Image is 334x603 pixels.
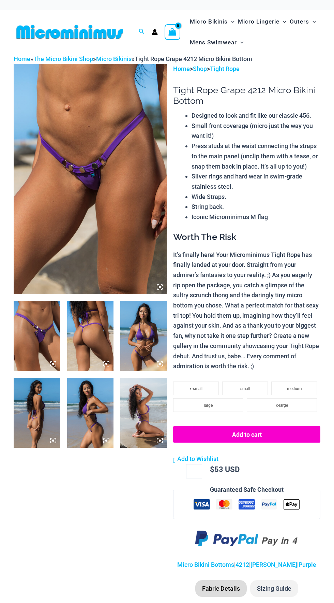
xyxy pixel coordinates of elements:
li: Silver rings and hard wear in swim-grade stainless steel. [192,171,320,191]
span: Mens Swimwear [190,34,237,51]
a: Micro BikinisMenu ToggleMenu Toggle [188,11,236,32]
li: Sizing Guide [250,580,298,597]
span: medium [287,386,302,391]
a: Account icon link [152,29,158,35]
img: Tight Rope Grape 4212 Micro Bottom [14,64,167,294]
a: 4212 [236,561,249,568]
a: Add to Wishlist [173,454,218,464]
li: large [173,398,243,412]
span: Tight Rope Grape 4212 Micro Bikini Bottom [135,55,252,62]
span: Menu Toggle [237,34,244,51]
a: Micro Bikini Bottoms [177,561,234,568]
a: Search icon link [139,28,145,36]
img: Tight Rope Grape 319 Tri Top 4212 Micro Bottom [120,378,167,448]
a: View Shopping Cart, empty [165,24,180,40]
a: Micro LingerieMenu ToggleMenu Toggle [236,11,288,32]
input: Product quantity [186,464,202,478]
a: The Micro Bikini Shop [33,55,93,62]
p: | | | [173,560,320,570]
span: Menu Toggle [279,13,286,30]
span: x-small [189,386,202,391]
li: String back. [192,202,320,212]
h1: Tight Rope Grape 4212 Micro Bikini Bottom [173,85,320,106]
nav: Site Navigation [187,10,320,54]
p: It’s finally here! Your Microminimus Tight Rope has finally landed at your door. Straight from yo... [173,250,320,371]
img: Tight Rope Grape 319 Tri Top 4212 Micro Bottom [120,301,167,371]
li: small [222,382,268,395]
a: Home [14,55,30,62]
li: Press studs at the waist connecting the straps to the main panel (unclip them with a tease, or sn... [192,141,320,171]
a: OutersMenu ToggleMenu Toggle [288,11,318,32]
a: Shop [193,65,207,72]
legend: Guaranteed Safe Checkout [207,485,286,495]
span: Micro Lingerie [238,13,279,30]
li: Designed to look and fit like our classic 456. [192,111,320,121]
li: Small front coverage (micro just the way you want it!) [192,121,320,141]
h3: Worth The Risk [173,231,320,243]
a: Purple [299,561,316,568]
a: Micro Bikinis [96,55,132,62]
li: x-small [173,382,219,395]
span: Menu Toggle [309,13,316,30]
li: Wide Straps. [192,192,320,202]
li: Iconic Microminimus M flag [192,212,320,222]
img: MM SHOP LOGO FLAT [14,24,126,40]
span: » » » [14,55,252,62]
img: Tight Rope Grape 4212 Micro Bottom [67,301,114,371]
span: Menu Toggle [228,13,234,30]
a: [PERSON_NAME] [250,561,297,568]
span: x-large [276,403,288,408]
a: Mens SwimwearMenu ToggleMenu Toggle [188,32,245,53]
span: large [204,403,213,408]
p: > > [173,64,320,74]
bdi: 53 USD [210,464,240,474]
span: Micro Bikinis [190,13,228,30]
img: Tight Rope Grape 319 Tri Top 4212 Micro Bottom [14,378,60,448]
img: Tight Rope Grape 4212 Micro Bottom [14,301,60,371]
li: Fabric Details [195,580,247,597]
img: Tight Rope Grape 319 Tri Top 4212 Micro Bottom [67,378,114,448]
span: Add to Wishlist [177,455,218,462]
span: Outers [290,13,309,30]
span: small [240,386,250,391]
li: x-large [247,398,317,412]
span: $ [210,464,214,474]
a: Home [173,65,190,72]
a: Tight Rope [210,65,240,72]
li: medium [271,382,317,395]
button: Add to cart [173,426,320,443]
